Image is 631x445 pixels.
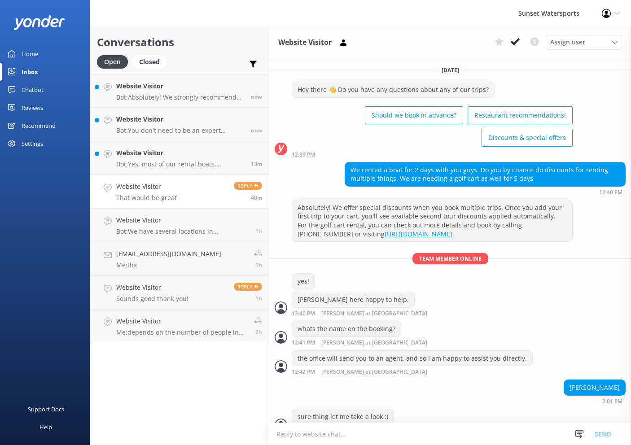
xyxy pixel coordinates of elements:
span: Oct 04 2025 01:47pm (UTC -05:00) America/Cancun [251,127,262,134]
h4: Website Visitor [116,215,249,225]
div: Help [39,418,52,436]
div: Settings [22,135,43,153]
span: Oct 04 2025 01:08pm (UTC -05:00) America/Cancun [251,194,262,201]
p: Bot: You don't need to be an expert swimmer to enjoy our activities, but basic swimming ability i... [116,127,244,135]
p: That would be great [116,194,177,202]
span: Oct 04 2025 01:48pm (UTC -05:00) America/Cancun [251,93,262,100]
div: sure thing let me take a look :) [292,409,394,424]
div: the office will send you to an agent, and so I am happy to assist you directly. [292,351,532,366]
div: [PERSON_NAME] here happy to help. [292,292,414,307]
p: Bot: We have several locations in [GEOGRAPHIC_DATA] for our charters, but we don't offer charters... [116,227,249,236]
p: Me: thx [116,261,221,269]
span: [PERSON_NAME] at [GEOGRAPHIC_DATA] [321,340,427,346]
div: Absolutely! We offer special discounts when you book multiple trips. Once you add your first trip... [292,200,572,241]
span: [PERSON_NAME] at [GEOGRAPHIC_DATA] [321,311,427,317]
span: Oct 04 2025 12:45pm (UTC -05:00) America/Cancun [255,227,262,235]
div: Oct 04 2025 01:01pm (UTC -05:00) America/Cancun [564,398,626,404]
strong: 12:39 PM [292,152,315,157]
div: Oct 04 2025 11:40am (UTC -05:00) America/Cancun [345,189,626,195]
h4: Website Visitor [116,182,177,192]
h4: Website Visitor [116,316,247,326]
button: Discounts & special offers [482,129,573,147]
a: [EMAIL_ADDRESS][DOMAIN_NAME]Me:thx1h [90,242,269,276]
span: Oct 04 2025 11:48am (UTC -05:00) America/Cancun [255,295,262,302]
strong: 12:41 PM [292,340,315,346]
span: Reply [234,283,262,291]
div: Recommend [22,117,56,135]
p: Sounds good thank you! [116,295,188,303]
p: Me: depends on the number of people in your group... and for how long do you think you would like... [116,328,247,336]
a: [URL][DOMAIN_NAME]. [385,230,454,238]
strong: 2:01 PM [602,399,622,404]
span: Oct 04 2025 11:52am (UTC -05:00) America/Cancun [255,261,262,269]
p: Bot: Yes, most of our rental boats, including the Key West center console, have Bluetooth connect... [116,160,244,168]
h4: [EMAIL_ADDRESS][DOMAIN_NAME] [116,249,221,259]
strong: 12:40 PM [292,311,315,317]
a: Open [97,57,132,66]
a: Website VisitorSounds good thank you!Reply1h [90,276,269,310]
span: Assign user [550,37,585,47]
h4: Website Visitor [116,81,244,91]
div: Oct 04 2025 11:40am (UTC -05:00) America/Cancun [292,310,456,317]
img: yonder-white-logo.png [13,15,65,30]
a: Website VisitorThat would be greatReply40m [90,175,269,209]
div: Inbox [22,63,38,81]
div: whats the name on the booking? [292,321,401,336]
h3: Website Visitor [278,37,332,48]
div: Chatbot [22,81,44,99]
h2: Conversations [97,34,262,51]
div: Assign User [546,35,622,49]
strong: 12:40 PM [599,190,622,195]
a: Website VisitorBot:Yes, most of our rental boats, including the Key West center console, have Blu... [90,141,269,175]
span: [PERSON_NAME] at [GEOGRAPHIC_DATA] [321,369,427,375]
div: Closed [132,55,167,69]
span: Oct 04 2025 01:34pm (UTC -05:00) America/Cancun [251,160,262,168]
div: Reviews [22,99,43,117]
div: [PERSON_NAME] [564,380,625,395]
button: Restaurant recommendations! [468,106,573,124]
div: Open [97,55,128,69]
span: Oct 04 2025 11:46am (UTC -05:00) America/Cancun [255,328,262,336]
a: Website VisitorBot:We have several locations in [GEOGRAPHIC_DATA] for our charters, but we don't ... [90,209,269,242]
h4: Website Visitor [116,148,244,158]
p: Bot: Absolutely! We strongly recommend booking in advance since our tours tend to sell out, espec... [116,93,244,101]
div: Oct 04 2025 11:42am (UTC -05:00) America/Cancun [292,368,533,375]
div: Oct 04 2025 11:41am (UTC -05:00) America/Cancun [292,339,456,346]
span: Reply [234,182,262,190]
h4: Website Visitor [116,114,244,124]
div: yes! [292,274,315,289]
div: Home [22,45,38,63]
span: [DATE] [436,66,464,74]
div: Oct 04 2025 11:39am (UTC -05:00) America/Cancun [292,151,573,157]
a: Website VisitorMe:depends on the number of people in your group... and for how long do you think ... [90,310,269,343]
strong: 12:42 PM [292,369,315,375]
div: Support Docs [28,400,64,418]
div: Hey there 👋 Do you have any questions about any of our trips? [292,82,494,97]
span: Team member online [412,253,488,264]
div: We rented a boat for 2 days with you guys. Do you by chance do discounts for renting multiple thi... [345,162,625,186]
button: Should we book in advance? [365,106,463,124]
a: Closed [132,57,171,66]
h4: Website Visitor [116,283,188,292]
a: Website VisitorBot:You don't need to be an expert swimmer to enjoy our activities, but basic swim... [90,108,269,141]
a: Website VisitorBot:Absolutely! We strongly recommend booking in advance since our tours tend to s... [90,74,269,108]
